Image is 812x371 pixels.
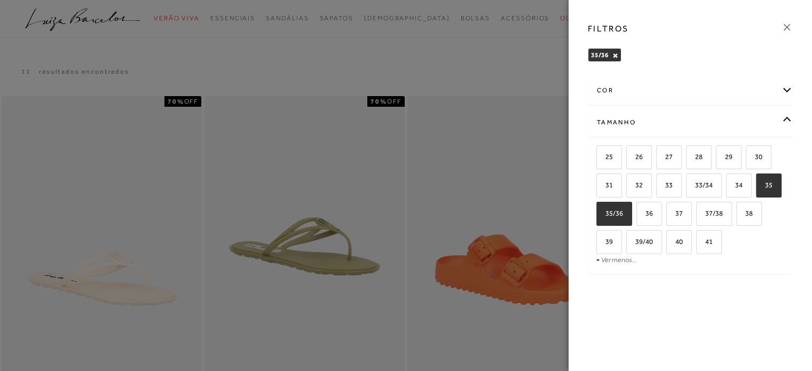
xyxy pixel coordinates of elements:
[597,238,613,246] span: 39
[684,181,695,192] input: 33/34
[655,153,665,164] input: 27
[595,181,605,192] input: 31
[757,181,772,189] span: 35
[595,238,605,249] input: 39
[625,238,635,249] input: 39/40
[597,209,623,217] span: 35/36
[625,153,635,164] input: 26
[625,181,635,192] input: 32
[697,238,713,246] span: 41
[588,22,629,35] h3: FILTROS
[627,238,653,246] span: 39/40
[754,181,765,192] input: 35
[737,209,753,217] span: 38
[627,181,643,189] span: 32
[687,181,713,189] span: 33/34
[657,153,673,161] span: 27
[637,209,653,217] span: 36
[655,181,665,192] input: 33
[588,76,792,105] div: cor
[657,181,673,189] span: 33
[735,210,745,220] input: 38
[667,238,683,246] span: 40
[595,210,605,220] input: 35/36
[635,210,645,220] input: 36
[667,209,683,217] span: 37
[588,108,792,137] div: Tamanho
[714,153,725,164] input: 29
[727,181,743,189] span: 34
[717,153,732,161] span: 29
[724,181,735,192] input: 34
[665,238,675,249] input: 40
[627,153,643,161] span: 26
[695,210,705,220] input: 37/38
[597,153,613,161] span: 25
[601,256,637,264] a: Ver menos...
[612,52,618,59] button: 35/36 Close
[744,153,755,164] input: 30
[697,209,723,217] span: 37/38
[595,153,605,164] input: 25
[591,51,609,59] span: 35/36
[684,153,695,164] input: 28
[747,153,762,161] span: 30
[687,153,703,161] span: 28
[596,255,600,264] span: -
[665,210,675,220] input: 37
[695,238,705,249] input: 41
[597,181,613,189] span: 31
